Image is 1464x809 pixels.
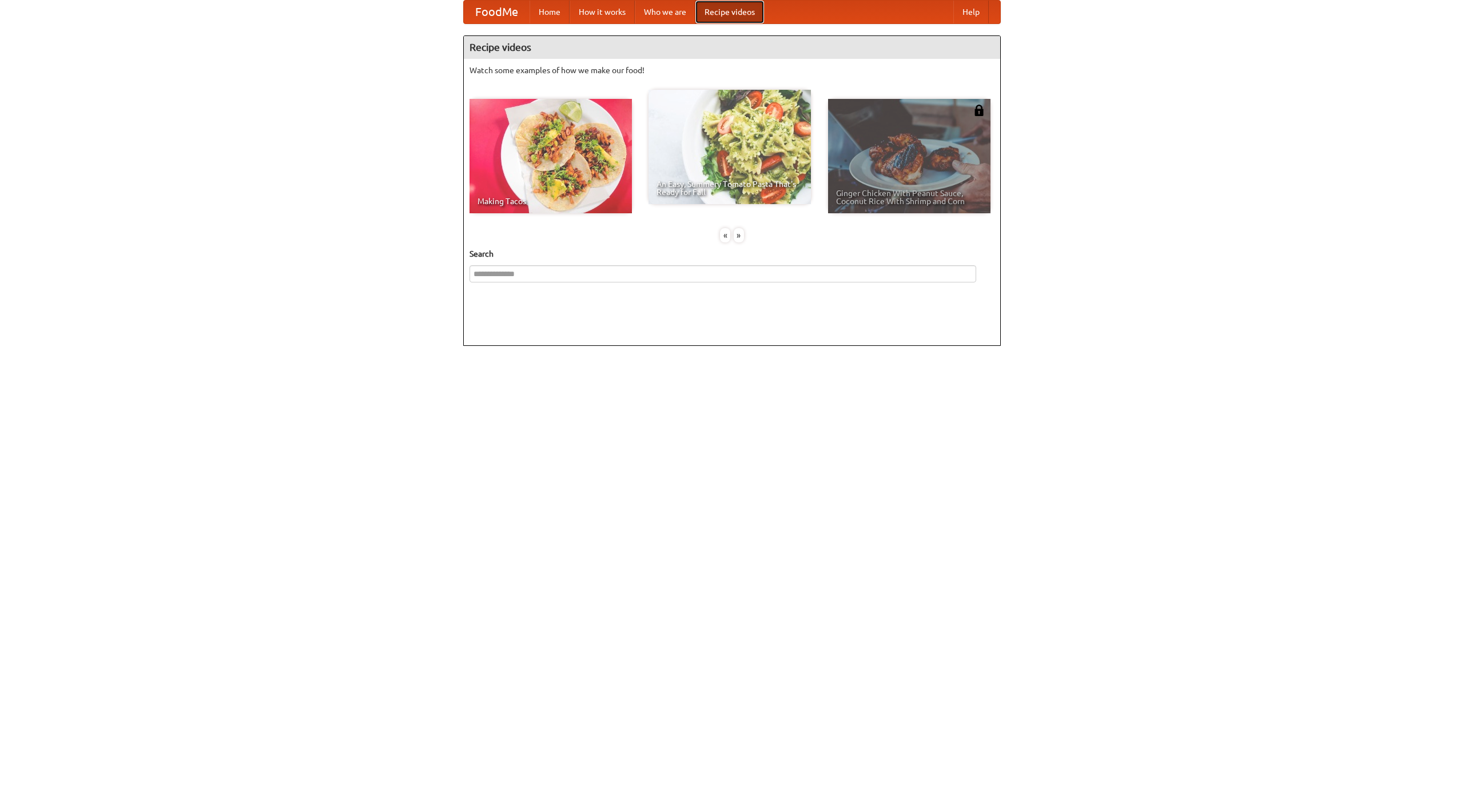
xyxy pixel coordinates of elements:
a: Home [530,1,570,23]
h5: Search [470,248,994,260]
span: Making Tacos [478,197,624,205]
a: Making Tacos [470,99,632,213]
a: FoodMe [464,1,530,23]
span: An Easy, Summery Tomato Pasta That's Ready for Fall [657,180,803,196]
h4: Recipe videos [464,36,1000,59]
a: An Easy, Summery Tomato Pasta That's Ready for Fall [649,90,811,204]
a: Who we are [635,1,695,23]
a: How it works [570,1,635,23]
div: « [720,228,730,242]
div: » [734,228,744,242]
img: 483408.png [973,105,985,116]
a: Help [953,1,989,23]
a: Recipe videos [695,1,764,23]
p: Watch some examples of how we make our food! [470,65,994,76]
